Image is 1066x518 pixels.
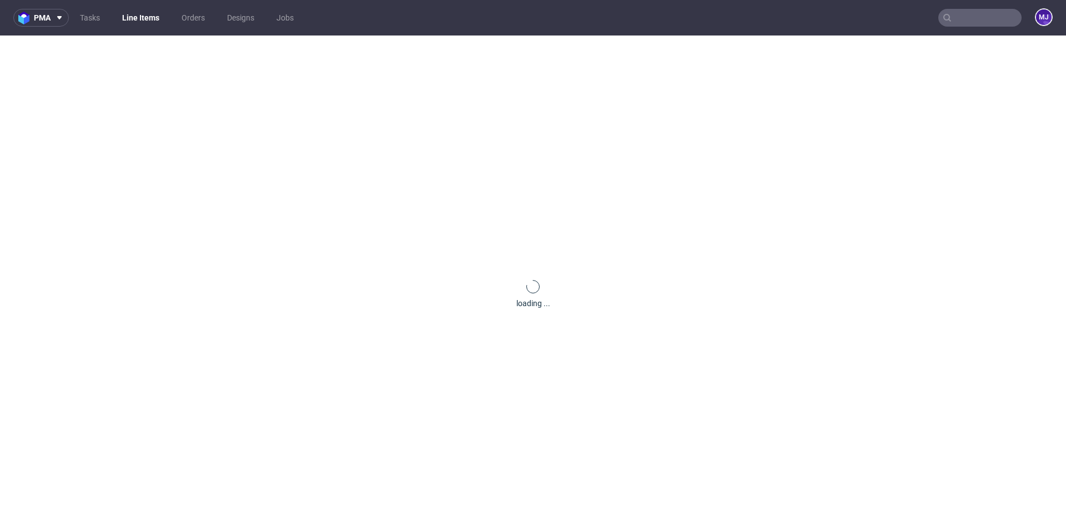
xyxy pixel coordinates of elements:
div: loading ... [516,298,550,309]
a: Tasks [73,9,107,27]
a: Jobs [270,9,300,27]
span: pma [34,14,51,22]
img: logo [18,12,34,24]
button: pma [13,9,69,27]
a: Orders [175,9,212,27]
a: Designs [220,9,261,27]
a: Line Items [115,9,166,27]
figcaption: MJ [1036,9,1052,25]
